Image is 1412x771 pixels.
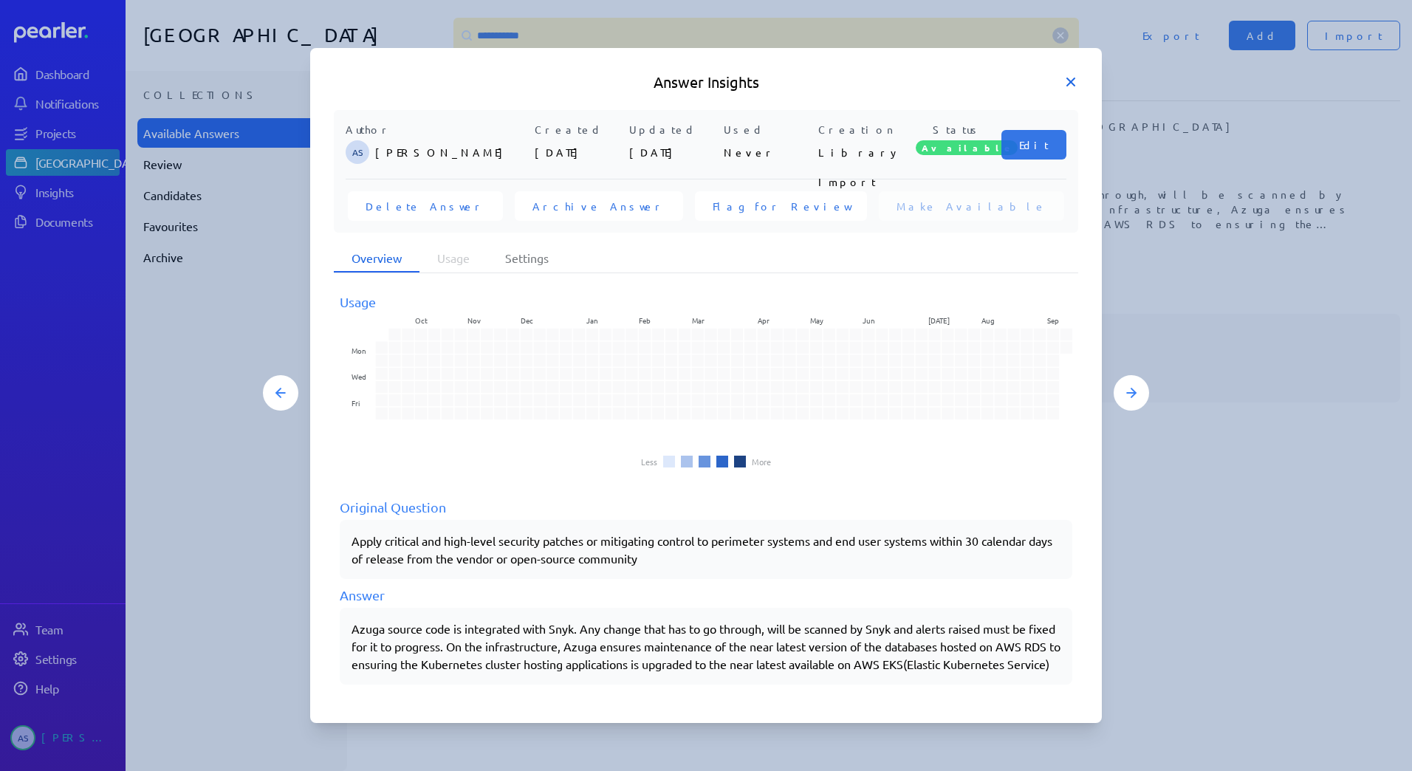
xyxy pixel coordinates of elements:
div: Original Question [340,497,1072,517]
text: Oct [415,315,428,326]
p: Creation [818,122,907,137]
button: Archive Answer [515,191,683,221]
p: Apply critical and high-level security patches or mitigating control to perimeter systems and end... [352,532,1060,567]
p: Used [724,122,812,137]
span: Edit [1019,137,1049,152]
text: Apr [758,315,770,326]
p: Updated [629,122,718,137]
p: [DATE] [629,137,718,167]
p: Azuga source code is integrated with Snyk. Any change that has to go through, will be scanned by ... [352,620,1060,673]
li: Usage [419,244,487,273]
span: Flag for Review [713,199,849,213]
text: Jun [863,315,875,326]
li: Less [641,457,657,466]
p: Library Import [818,137,907,167]
text: Feb [639,315,651,326]
h5: Answer Insights [334,72,1078,92]
text: May [810,315,823,326]
button: Make Available [879,191,1064,221]
p: Never [724,137,812,167]
text: Wed [352,371,366,383]
text: Nov [467,315,481,326]
div: Usage [340,292,1072,312]
p: Created [535,122,623,137]
text: Fri [352,397,360,408]
span: Archive Answer [532,199,665,213]
text: Mon [352,345,366,356]
text: Aug [981,315,995,326]
span: Available [916,140,1018,155]
text: [DATE] [928,315,950,326]
span: Audrie Stefanini [346,140,369,164]
button: Previous Answer [263,375,298,411]
span: Delete Answer [366,199,485,213]
li: More [752,457,771,466]
text: Sep [1047,315,1059,326]
p: [PERSON_NAME] [375,137,529,167]
p: Status [913,122,1001,137]
button: Delete Answer [348,191,503,221]
text: Jan [586,315,598,326]
li: Settings [487,244,566,273]
button: Edit [1001,130,1066,160]
text: Dec [521,315,533,326]
button: Next Answer [1114,375,1149,411]
span: Make Available [897,199,1046,213]
p: Author [346,122,529,137]
div: Answer [340,585,1072,605]
text: Mar [692,315,705,326]
p: [DATE] [535,137,623,167]
li: Overview [334,244,419,273]
button: Flag for Review [695,191,867,221]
